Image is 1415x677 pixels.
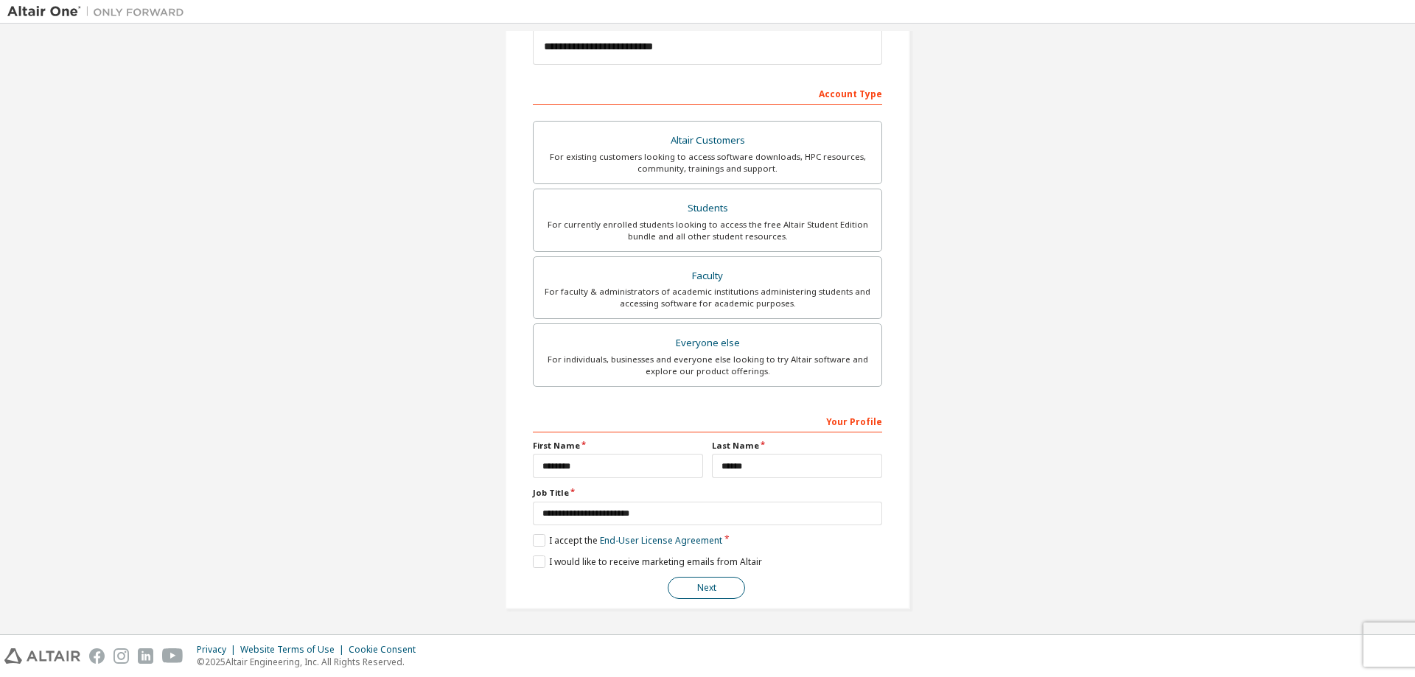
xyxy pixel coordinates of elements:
[542,333,873,354] div: Everyone else
[4,648,80,664] img: altair_logo.svg
[533,81,882,105] div: Account Type
[349,644,424,656] div: Cookie Consent
[138,648,153,664] img: linkedin.svg
[542,266,873,287] div: Faculty
[89,648,105,664] img: facebook.svg
[533,487,882,499] label: Job Title
[542,219,873,242] div: For currently enrolled students looking to access the free Altair Student Edition bundle and all ...
[197,644,240,656] div: Privacy
[162,648,184,664] img: youtube.svg
[533,555,762,568] label: I would like to receive marketing emails from Altair
[542,151,873,175] div: For existing customers looking to access software downloads, HPC resources, community, trainings ...
[668,577,745,599] button: Next
[533,534,722,547] label: I accept the
[240,644,349,656] div: Website Terms of Use
[533,440,703,452] label: First Name
[600,534,722,547] a: End-User License Agreement
[712,440,882,452] label: Last Name
[542,286,873,309] div: For faculty & administrators of academic institutions administering students and accessing softwa...
[197,656,424,668] p: © 2025 Altair Engineering, Inc. All Rights Reserved.
[7,4,192,19] img: Altair One
[533,409,882,432] div: Your Profile
[113,648,129,664] img: instagram.svg
[542,130,873,151] div: Altair Customers
[542,354,873,377] div: For individuals, businesses and everyone else looking to try Altair software and explore our prod...
[542,198,873,219] div: Students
